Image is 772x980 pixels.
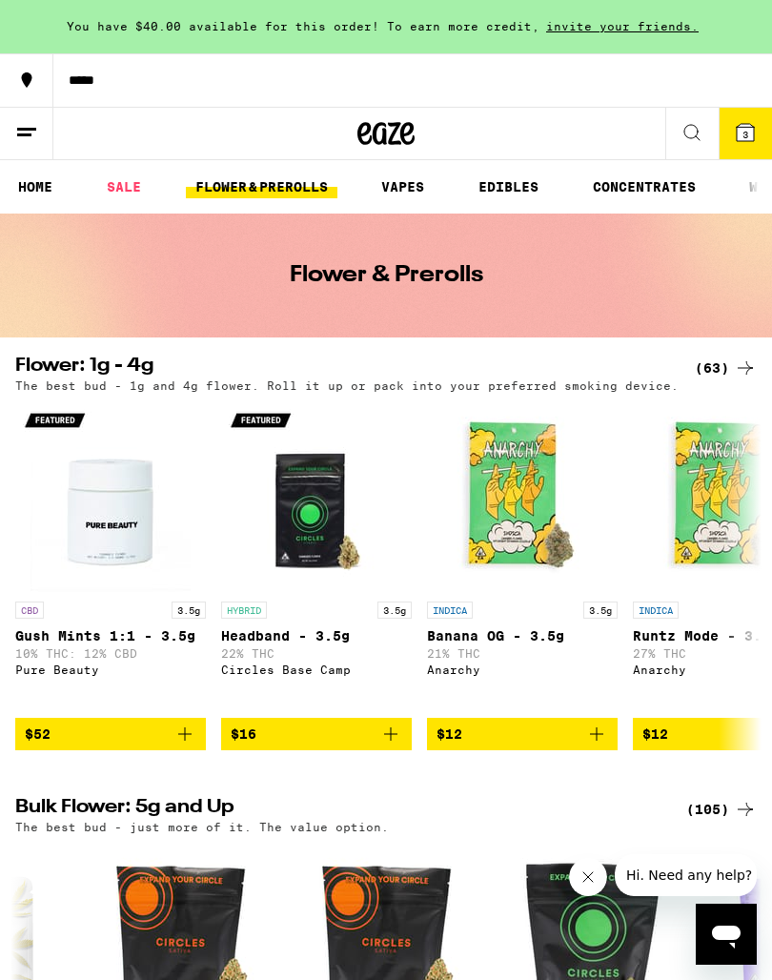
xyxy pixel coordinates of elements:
button: 3 [719,108,772,159]
span: $12 [437,726,462,742]
a: SALE [97,175,151,198]
p: 21% THC [427,647,618,660]
a: (105) [686,798,757,821]
span: You have $40.00 available for this order! To earn more credit, [67,20,539,32]
p: INDICA [427,602,473,619]
a: FLOWER & PREROLLS [186,175,337,198]
img: Pure Beauty - Gush Mints 1:1 - 3.5g [15,401,206,592]
p: Headband - 3.5g [221,628,412,643]
iframe: Button to launch messaging window [696,904,757,965]
h2: Bulk Flower: 5g and Up [15,798,663,821]
p: The best bud - just more of it. The value option. [15,821,389,833]
a: CONCENTRATES [583,175,705,198]
p: 3.5g [583,602,618,619]
div: Pure Beauty [15,664,206,676]
p: 3.5g [377,602,412,619]
a: HOME [9,175,62,198]
span: 3 [742,129,748,140]
p: The best bud - 1g and 4g flower. Roll it up or pack into your preferred smoking device. [15,379,679,392]
p: INDICA [633,602,679,619]
a: Open page for Headband - 3.5g from Circles Base Camp [221,401,412,718]
a: Open page for Banana OG - 3.5g from Anarchy [427,401,618,718]
div: Anarchy [427,664,618,676]
span: $12 [642,726,668,742]
a: Open page for Gush Mints 1:1 - 3.5g from Pure Beauty [15,401,206,718]
div: Circles Base Camp [221,664,412,676]
p: HYBRID [221,602,267,619]
img: Anarchy - Banana OG - 3.5g [427,401,618,592]
h1: Flower & Prerolls [290,264,483,287]
a: VAPES [372,175,434,198]
p: 3.5g [172,602,206,619]
span: $16 [231,726,256,742]
p: Banana OG - 3.5g [427,628,618,643]
button: Add to bag [427,718,618,750]
p: 22% THC [221,647,412,660]
p: CBD [15,602,44,619]
p: 10% THC: 12% CBD [15,647,206,660]
iframe: Close message [569,858,607,896]
button: Add to bag [221,718,412,750]
a: (63) [695,357,757,379]
img: Circles Base Camp - Headband - 3.5g [221,401,412,592]
a: EDIBLES [469,175,548,198]
button: Add to bag [15,718,206,750]
span: $52 [25,726,51,742]
h2: Flower: 1g - 4g [15,357,663,379]
p: Gush Mints 1:1 - 3.5g [15,628,206,643]
iframe: Message from company [615,854,757,896]
span: invite your friends. [539,20,705,32]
